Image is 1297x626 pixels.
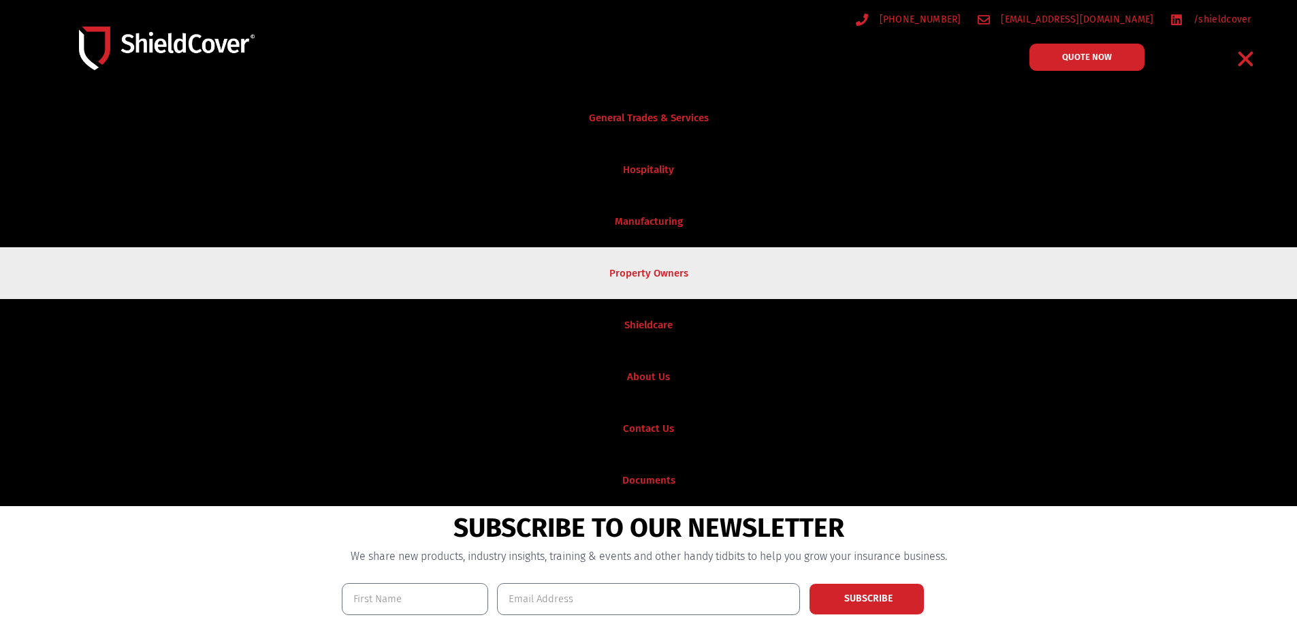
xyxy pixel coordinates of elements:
[1230,43,1262,75] div: Menu Toggle
[342,551,956,562] h3: We share new products, industry insights, training & events and other handy tidbits to help you g...
[997,11,1153,28] span: [EMAIL_ADDRESS][DOMAIN_NAME]
[1030,140,1297,626] iframe: LiveChat chat widget
[79,27,255,69] img: Shield-Cover-Underwriting-Australia-logo-full
[342,512,956,544] h2: SUBSCRIBE TO OUR NEWSLETTER
[1170,11,1251,28] a: /shieldcover
[856,11,961,28] a: [PHONE_NUMBER]
[1190,11,1251,28] span: /shieldcover
[342,583,489,615] input: First Name
[844,594,893,604] span: SUBSCRIBE
[497,583,800,615] input: Email Address
[876,11,961,28] span: [PHONE_NUMBER]
[809,583,925,615] button: SUBSCRIBE
[1029,44,1144,71] a: QUOTE NOW
[1062,52,1112,61] span: QUOTE NOW
[978,11,1154,28] a: [EMAIL_ADDRESS][DOMAIN_NAME]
